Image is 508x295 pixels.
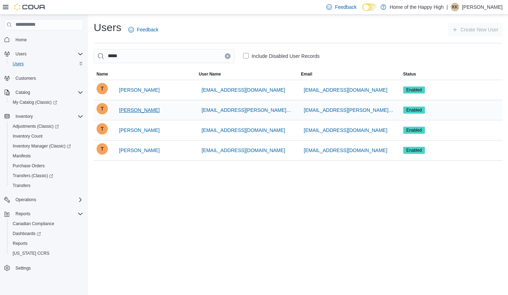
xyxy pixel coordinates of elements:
[10,152,83,160] span: Manifests
[7,181,86,191] button: Transfers
[13,143,71,149] span: Inventory Manager (Classic)
[16,265,31,271] span: Settings
[10,239,30,248] a: Reports
[1,73,86,83] button: Customers
[10,152,33,160] a: Manifests
[13,133,43,139] span: Inventory Count
[116,123,162,137] button: [PERSON_NAME]
[301,103,397,117] button: [EMAIL_ADDRESS][PERSON_NAME][DOMAIN_NAME]
[10,98,83,107] span: My Catalog (Classic)
[119,127,160,134] span: [PERSON_NAME]
[7,59,86,69] button: Users
[119,86,160,94] span: [PERSON_NAME]
[390,3,444,11] p: Home of the Happy High
[304,107,395,114] span: [EMAIL_ADDRESS][PERSON_NAME][DOMAIN_NAME]
[13,263,83,272] span: Settings
[16,114,33,119] span: Inventory
[119,107,160,114] span: [PERSON_NAME]
[13,241,27,246] span: Reports
[13,231,41,236] span: Dashboards
[10,162,83,170] span: Purchase Orders
[199,123,288,137] button: [EMAIL_ADDRESS][DOMAIN_NAME]
[460,26,498,33] span: Create New User
[1,263,86,273] button: Settings
[4,32,83,291] nav: Complex example
[13,88,33,97] button: Catalog
[13,210,83,218] span: Reports
[7,239,86,248] button: Reports
[199,71,221,77] span: User Name
[451,3,459,11] div: Kendra Kowalczyk
[13,195,39,204] button: Operations
[10,219,83,228] span: Canadian Compliance
[304,147,387,154] span: [EMAIL_ADDRESS][DOMAIN_NAME]
[448,23,502,37] button: Create New User
[10,171,83,180] span: Transfers (Classic)
[13,100,57,105] span: My Catalog (Classic)
[13,112,36,121] button: Inventory
[403,107,425,114] span: Enabled
[10,219,57,228] a: Canadian Compliance
[13,50,83,58] span: Users
[13,112,83,121] span: Inventory
[13,35,83,44] span: Home
[97,103,108,114] div: Tristan
[225,53,230,59] button: Clear input
[10,239,83,248] span: Reports
[10,229,83,238] span: Dashboards
[10,132,45,140] a: Inventory Count
[199,83,288,97] button: [EMAIL_ADDRESS][DOMAIN_NAME]
[7,131,86,141] button: Inventory Count
[13,163,45,169] span: Purchase Orders
[406,147,422,153] span: Enabled
[301,83,390,97] button: [EMAIL_ADDRESS][DOMAIN_NAME]
[101,123,104,134] span: T
[1,112,86,121] button: Inventory
[13,195,83,204] span: Operations
[7,161,86,171] button: Purchase Orders
[202,147,285,154] span: [EMAIL_ADDRESS][DOMAIN_NAME]
[301,123,390,137] button: [EMAIL_ADDRESS][DOMAIN_NAME]
[13,124,59,129] span: Adjustments (Classic)
[10,162,48,170] a: Purchase Orders
[7,248,86,258] button: [US_STATE] CCRS
[202,127,285,134] span: [EMAIL_ADDRESS][DOMAIN_NAME]
[137,26,158,33] span: Feedback
[10,122,83,131] span: Adjustments (Classic)
[10,181,83,190] span: Transfers
[199,103,295,117] button: [EMAIL_ADDRESS][PERSON_NAME][DOMAIN_NAME]
[16,90,30,95] span: Catalog
[10,249,83,258] span: Washington CCRS
[1,195,86,205] button: Operations
[10,142,83,150] span: Inventory Manager (Classic)
[10,249,52,258] a: [US_STATE] CCRS
[13,50,29,58] button: Users
[199,143,288,157] button: [EMAIL_ADDRESS][DOMAIN_NAME]
[1,88,86,97] button: Catalog
[16,197,36,203] span: Operations
[97,71,108,77] span: Name
[406,107,422,113] span: Enabled
[1,35,86,45] button: Home
[13,221,54,227] span: Canadian Compliance
[13,61,24,67] span: Users
[403,86,425,94] span: Enabled
[13,183,30,188] span: Transfers
[97,123,108,134] div: Tristan
[446,3,448,11] p: |
[119,147,160,154] span: [PERSON_NAME]
[7,229,86,239] a: Dashboards
[13,264,33,272] a: Settings
[403,71,416,77] span: Status
[13,173,53,179] span: Transfers (Classic)
[16,76,36,81] span: Customers
[406,127,422,133] span: Enabled
[304,86,387,94] span: [EMAIL_ADDRESS][DOMAIN_NAME]
[202,107,292,114] span: [EMAIL_ADDRESS][PERSON_NAME][DOMAIN_NAME]
[14,4,46,11] img: Cova
[16,37,27,43] span: Home
[10,181,33,190] a: Transfers
[10,98,60,107] a: My Catalog (Classic)
[97,143,108,155] div: Tristen
[116,143,162,157] button: [PERSON_NAME]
